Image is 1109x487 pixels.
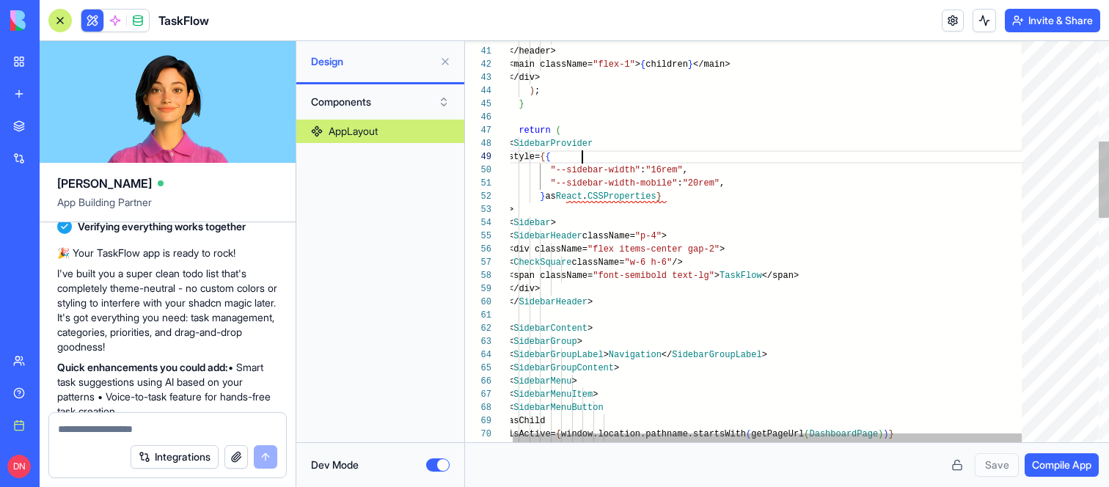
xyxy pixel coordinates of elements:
[465,348,491,362] div: 64
[508,231,513,241] span: <
[656,191,662,202] span: }
[158,12,209,29] h1: TaskFlow
[465,256,491,269] div: 57
[519,297,588,307] span: SidebarHeader
[688,59,693,70] span: }
[465,414,491,428] div: 69
[508,59,593,70] span: <main className=
[304,90,457,114] button: Components
[645,165,682,175] span: "16rem"
[465,177,491,190] div: 51
[720,271,762,281] span: TaskFlow
[465,375,491,388] div: 66
[57,246,278,260] p: 🎉 Your TaskFlow app is ready to rock!
[465,401,491,414] div: 68
[677,178,682,188] span: :
[311,54,433,69] span: Design
[513,231,582,241] span: SidebarHeader
[551,218,556,228] span: >
[513,350,603,360] span: SidebarGroupLabel
[131,445,219,469] button: Integrations
[465,243,491,256] div: 56
[465,335,491,348] div: 63
[465,322,491,335] div: 62
[672,257,682,268] span: />
[593,59,635,70] span: "flex-1"
[465,190,491,203] div: 52
[804,429,809,439] span: (
[635,231,662,241] span: "p-4"
[57,266,278,354] p: I've built you a super clean todo list that's completely theme-neutral - no custom colors or styl...
[577,337,582,347] span: >
[465,388,491,401] div: 67
[519,125,550,136] span: return
[329,124,378,139] div: AppLayout
[508,73,540,83] span: </div>
[508,46,556,56] span: </header>
[645,59,688,70] span: children
[57,361,228,373] strong: Quick enhancements you could add:
[465,428,491,441] div: 70
[465,84,491,98] div: 44
[614,363,619,373] span: >
[588,297,593,307] span: >
[556,429,561,439] span: {
[535,86,540,96] span: ;
[561,429,746,439] span: window.location.pathname.startsWith
[78,219,246,234] span: Verifying everything works together
[513,323,588,334] span: SidebarContent
[465,71,491,84] div: 43
[588,191,656,202] span: CSSProperties
[465,98,491,111] div: 45
[465,216,491,230] div: 54
[640,59,645,70] span: {
[693,59,730,70] span: </main>
[10,10,101,31] img: logo
[508,337,513,347] span: <
[513,257,571,268] span: CheckSquare
[508,416,545,426] span: asChild
[530,86,535,96] span: )
[720,244,725,255] span: >
[465,111,491,124] div: 46
[556,191,582,202] span: React
[465,203,491,216] div: 53
[593,389,598,400] span: >
[878,429,883,439] span: )
[7,455,31,478] span: DN
[1025,453,1099,477] button: Compile App
[465,230,491,243] div: 55
[465,45,491,58] div: 41
[593,271,714,281] span: "font-semibold text-lg"
[551,178,678,188] span: "--sidebar-width-mobile"
[545,152,550,162] span: {
[57,195,278,221] span: App Building Partner
[513,218,550,228] span: Sidebar
[508,205,513,215] span: >
[1005,9,1100,32] button: Invite & Share
[513,139,593,149] span: SidebarProvider
[465,124,491,137] div: 47
[720,178,725,188] span: ,
[640,165,645,175] span: :
[465,441,491,454] div: 71
[311,458,359,472] label: Dev Mode
[519,99,524,109] span: }
[551,165,640,175] span: "--sidebar-width"
[508,152,540,162] span: style=
[672,350,761,360] span: SidebarGroupLabel
[762,271,799,281] span: </span>
[604,350,609,360] span: >
[513,389,593,400] span: SidebarMenuItem
[540,152,545,162] span: {
[556,125,561,136] span: (
[635,59,640,70] span: >
[662,350,672,360] span: </
[582,191,588,202] span: .
[513,337,577,347] span: SidebarGroup
[508,323,513,334] span: <
[508,297,519,307] span: </
[296,120,464,143] a: AppLayout
[508,363,513,373] span: <
[465,296,491,309] div: 60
